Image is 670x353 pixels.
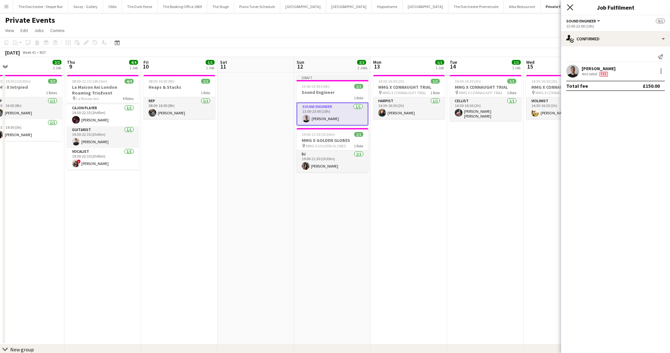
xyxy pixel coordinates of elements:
button: The Dark Horse [122,0,158,13]
app-card-role: Violinist1/114:30-16:30 (2h)[PERSON_NAME] [526,97,598,119]
div: 1 Job [512,65,520,70]
span: 9 [66,63,75,70]
button: Private Events [541,0,576,13]
span: MMG X CONNAUGHT TRIAL [459,90,503,95]
div: 1 Job [436,65,444,70]
div: Crew has different fees then in role [598,71,609,77]
button: [GEOGRAPHIC_DATA] [280,0,326,13]
button: The Booking Office 1869 [158,0,207,13]
h3: Heaps & Stacks [143,84,215,90]
span: 10 [143,63,149,70]
button: Sound Engineer [566,19,601,23]
div: Not rated [582,71,598,77]
span: 1/1 [354,84,363,89]
span: MMG X GOLDEN GLOBES [306,144,346,148]
span: 1/1 [435,60,444,65]
span: 14:30-16:30 (2h) [455,79,481,84]
h3: Job Fulfilment [561,3,670,12]
span: 2 Roles [46,90,57,95]
app-card-role: Cajon Player1/119:30-22:15 (2h45m)[PERSON_NAME] [67,104,139,126]
div: [DATE] [5,49,20,56]
span: 13:00-23:00 (10h) [302,84,330,89]
span: 1 Role [201,90,210,95]
app-job-card: 14:30-16:30 (2h)1/1MMG X CONNAUGHT TRIAL MMG X CONNAUGHT TRIAL1 RoleHarpist1/114:30-16:30 (2h)[PE... [373,75,445,119]
span: 4/4 [129,60,138,65]
app-job-card: 08:00-22:15 (14h15m)4/4La Maison Ani London Roaming TrioEvent La Maison Ani4 RolesRep1/108:00-16:... [67,75,139,170]
app-card-role: Guitarist1/119:30-22:15 (2h45m)[PERSON_NAME] [67,126,139,148]
span: MMG X CONNAUGHT TRIAL [382,90,426,95]
button: Hippodrome [372,0,403,13]
span: 1 Role [354,144,363,148]
span: 08:00-16:00 (8h) [149,79,175,84]
app-card-role: Cellist1/114:30-16:30 (2h)[PERSON_NAME] [PERSON_NAME] [450,97,521,121]
h3: La Maison Ani London Roaming TrioEvent [67,84,139,96]
div: £150.00 [643,83,660,89]
div: Draft [297,75,368,80]
button: [GEOGRAPHIC_DATA] [403,0,448,13]
app-job-card: 14:30-16:30 (2h)1/1MMG X CONNAUGHT TRIAL MMG X CONNAUGHT TRIAL1 RoleViolinist1/114:30-16:30 (2h)[... [526,75,598,119]
app-card-role: DJ1/119:00-21:30 (2h30m)[PERSON_NAME] [297,151,368,172]
span: 1 Role [430,90,440,95]
span: 12 [296,63,304,70]
div: BST [40,50,46,55]
a: Jobs [32,26,46,35]
a: View [3,26,17,35]
span: Mon [373,59,381,65]
span: Thu [67,59,75,65]
app-job-card: 14:30-16:30 (2h)1/1MMG X CONNAUGHT TRIAL MMG X CONNAUGHT TRIAL1 RoleCellist1/114:30-16:30 (2h)[PE... [450,75,521,121]
span: 2/2 [53,60,61,65]
div: New group [10,346,34,353]
button: Piano Tuner Schedule [234,0,280,13]
h3: MMG X CONNAUGHT TRIAL [373,84,445,90]
span: 1/1 [206,60,215,65]
span: Jobs [34,28,44,33]
span: La Maison Ani [76,96,99,101]
app-job-card: Draft13:00-23:00 (10h)1/1Sound Engineer1 RoleSound Engineer1/113:00-23:00 (10h)[PERSON_NAME] [297,75,368,126]
span: 2/2 [357,60,366,65]
span: 11 [219,63,227,70]
div: 1 Job [53,65,61,70]
span: Fri [143,59,149,65]
div: 2 Jobs [357,65,367,70]
span: Week 41 [21,50,37,55]
span: 4/4 [125,79,134,84]
button: [GEOGRAPHIC_DATA] [326,0,372,13]
app-card-role: Rep1/108:00-16:00 (8h)[PERSON_NAME] [143,97,215,119]
button: Alba Restaurant [504,0,541,13]
div: 1 Job [129,65,138,70]
span: 08:00-22:15 (14h15m) [72,79,107,84]
span: Comms [50,28,65,33]
span: 14:30-16:30 (2h) [378,79,404,84]
div: Confirmed [561,31,670,46]
span: 4 Roles [123,96,134,101]
span: Wed [526,59,535,65]
app-job-card: 19:00-21:30 (2h30m)1/1MMG X GOLDEN GLOBES MMG X GOLDEN GLOBES1 RoleDJ1/119:00-21:30 (2h30m)[PERSO... [297,128,368,172]
h1: Private Events [5,15,55,25]
button: Savoy - Gallery [68,0,103,13]
span: Edit [20,28,28,33]
span: 1/1 [431,79,440,84]
span: View [5,28,14,33]
span: Fee [600,72,608,77]
span: 1/1 [512,60,521,65]
span: 1 Role [507,90,516,95]
div: 13:00-23:00 (10h) [566,24,665,29]
button: The Dorchester - Vesper Bar [13,0,68,13]
app-card-role: Sound Engineer1/113:00-23:00 (10h)[PERSON_NAME] [297,103,368,126]
app-job-card: 08:00-16:00 (8h)1/1Heaps & Stacks1 RoleRep1/108:00-16:00 (8h)[PERSON_NAME] [143,75,215,119]
app-card-role: Vocalist1/119:30-22:15 (2h45m)![PERSON_NAME] [67,148,139,170]
div: Total fee [566,83,588,89]
span: MMG X CONNAUGHT TRIAL [535,90,579,95]
a: Edit [18,26,30,35]
h3: MMG X GOLDEN GLOBES [297,137,368,143]
button: Oblix [103,0,122,13]
span: Sound Engineer [566,19,596,23]
span: Sat [220,59,227,65]
a: Comms [48,26,67,35]
span: 13 [372,63,381,70]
